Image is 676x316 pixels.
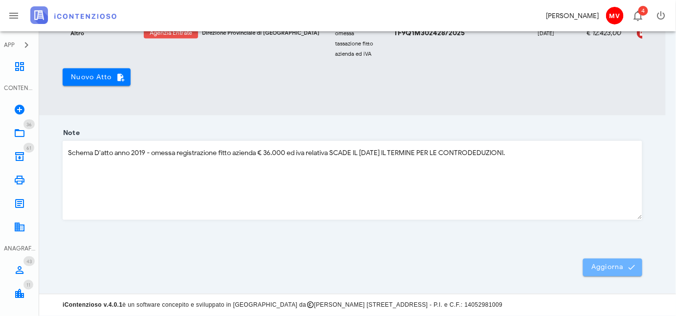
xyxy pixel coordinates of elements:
[26,258,32,265] span: 43
[538,30,554,37] small: [DATE]
[606,7,624,24] span: MV
[637,27,649,39] div: Clicca per aprire un'anteprima del file o scaricarlo
[26,121,32,128] span: 36
[70,30,84,37] small: Altro
[638,6,648,16] span: Distintivo
[23,143,34,153] span: Distintivo
[4,84,35,92] div: CONTENZIOSO
[23,256,35,266] span: Distintivo
[23,280,33,290] span: Distintivo
[335,9,373,57] small: Schema D'Atto anno 2019 - omessa tassazione fitto azienda ed iVA
[591,263,634,272] span: Aggiorna
[583,259,642,276] button: Aggiorna
[23,119,35,129] span: Distintivo
[63,68,131,86] button: Nuovo Atto
[70,73,123,82] span: Nuovo Atto
[202,29,319,37] div: Direzione Provinciale di [GEOGRAPHIC_DATA]
[60,128,80,138] label: Note
[26,145,31,151] span: 61
[626,4,650,27] button: Distintivo
[150,27,192,39] span: Agenzia Entrate
[26,282,30,288] span: 11
[586,29,621,37] em: € 12.423,00
[63,302,122,309] strong: iContenzioso v.4.0.1
[546,11,599,21] div: [PERSON_NAME]
[394,29,465,37] strong: TF9Q1M302428/2025
[4,244,35,253] div: ANAGRAFICA
[30,6,116,24] img: logo-text-2x.png
[603,4,626,27] button: MV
